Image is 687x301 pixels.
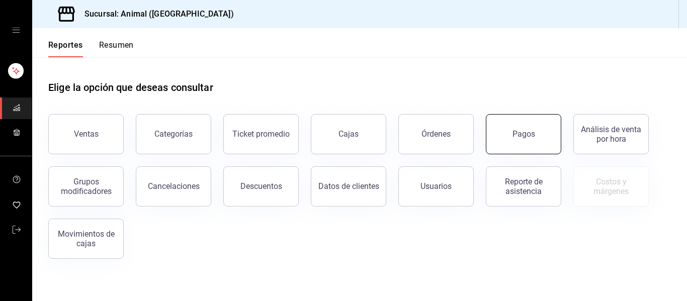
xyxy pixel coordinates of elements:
[55,229,117,248] div: Movimientos de cajas
[148,181,200,191] div: Cancelaciones
[311,114,386,154] button: Cajas
[48,219,124,259] button: Movimientos de cajas
[48,40,134,57] div: navigation tabs
[580,177,642,196] div: Costos y márgenes
[512,129,535,139] div: Pagos
[318,181,379,191] div: Datos de clientes
[240,181,282,191] div: Descuentos
[580,125,642,144] div: Análisis de venta por hora
[12,26,20,34] button: open drawer
[99,40,134,57] button: Resumen
[223,166,299,207] button: Descuentos
[48,40,83,57] button: Reportes
[136,114,211,154] button: Categorías
[48,80,213,95] h1: Elige la opción que deseas consultar
[486,114,561,154] button: Pagos
[232,129,290,139] div: Ticket promedio
[421,129,451,139] div: Órdenes
[48,166,124,207] button: Grupos modificadores
[573,166,649,207] button: Contrata inventarios para ver este reporte
[573,114,649,154] button: Análisis de venta por hora
[48,114,124,154] button: Ventas
[311,166,386,207] button: Datos de clientes
[74,129,99,139] div: Ventas
[338,129,359,139] div: Cajas
[420,181,452,191] div: Usuarios
[398,114,474,154] button: Órdenes
[76,8,234,20] h3: Sucursal: Animal ([GEOGRAPHIC_DATA])
[154,129,193,139] div: Categorías
[492,177,555,196] div: Reporte de asistencia
[136,166,211,207] button: Cancelaciones
[486,166,561,207] button: Reporte de asistencia
[223,114,299,154] button: Ticket promedio
[398,166,474,207] button: Usuarios
[55,177,117,196] div: Grupos modificadores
